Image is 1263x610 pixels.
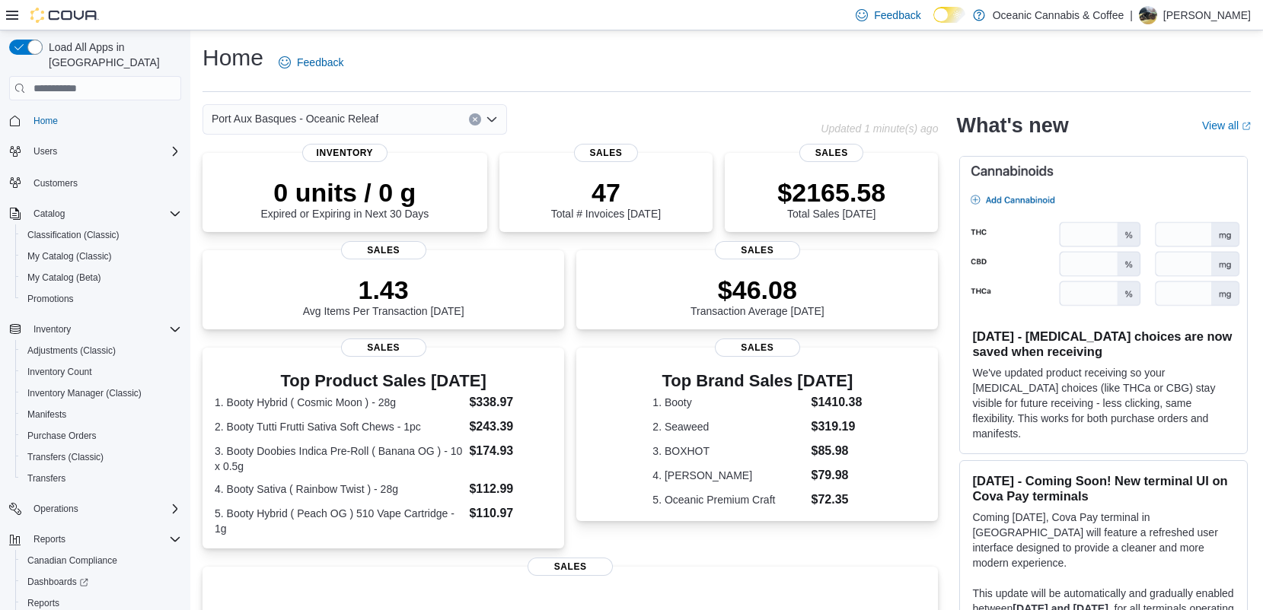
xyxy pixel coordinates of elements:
[203,43,263,73] h1: Home
[21,469,181,488] span: Transfers
[1139,6,1157,24] div: Franki Webb
[972,473,1235,504] h3: [DATE] - Coming Soon! New terminal UI on Cova Pay terminals
[3,110,187,132] button: Home
[15,383,187,404] button: Inventory Manager (Classic)
[993,6,1124,24] p: Oceanic Cannabis & Coffee
[956,113,1068,138] h2: What's new
[215,372,552,390] h3: Top Product Sales [DATE]
[21,247,118,265] a: My Catalog (Classic)
[27,408,66,421] span: Manifests
[27,554,117,567] span: Canadian Compliance
[715,241,800,259] span: Sales
[812,393,863,411] dd: $1410.38
[27,472,65,485] span: Transfers
[799,144,863,162] span: Sales
[297,55,343,70] span: Feedback
[933,7,965,23] input: Dark Mode
[21,226,181,244] span: Classification (Classic)
[21,405,72,424] a: Manifests
[21,247,181,265] span: My Catalog (Classic)
[21,573,94,591] a: Dashboards
[215,419,463,434] dt: 2. Booty Tutti Frutti Sativa Soft Chews - 1pc
[812,491,863,509] dd: $72.35
[15,361,187,383] button: Inventory Count
[469,504,552,523] dd: $110.97
[972,329,1235,359] h3: [DATE] - [MEDICAL_DATA] choices are now saved when receiving
[15,446,187,468] button: Transfers (Classic)
[469,393,552,411] dd: $338.97
[21,226,126,244] a: Classification (Classic)
[21,573,181,591] span: Dashboards
[303,275,464,305] p: 1.43
[212,110,378,128] span: Port Aux Basques - Oceanic Releaf
[21,427,181,445] span: Purchase Orders
[27,320,181,338] span: Inventory
[21,384,148,402] a: Inventory Manager (Classic)
[27,500,181,518] span: Operations
[33,177,78,189] span: Customers
[33,503,78,515] span: Operations
[821,122,938,135] p: Updated 1 minute(s) ago
[27,597,59,609] span: Reports
[21,448,181,466] span: Transfers (Classic)
[27,293,74,305] span: Promotions
[15,425,187,446] button: Purchase Orders
[1202,119,1251,132] a: View allExternal link
[21,448,110,466] a: Transfers (Classic)
[933,23,934,24] span: Dark Mode
[874,8,920,23] span: Feedback
[27,576,88,588] span: Dashboards
[691,275,824,317] div: Transaction Average [DATE]
[15,550,187,571] button: Canadian Compliance
[27,112,64,130] a: Home
[691,275,824,305] p: $46.08
[551,177,661,208] p: 47
[486,113,498,125] button: Open list of options
[27,320,77,338] button: Inventory
[3,319,187,340] button: Inventory
[715,338,800,357] span: Sales
[215,506,463,536] dt: 5. Booty Hybrid ( Peach OG ) 510 Vape Cartridge - 1g
[15,404,187,425] button: Manifests
[33,533,65,545] span: Reports
[3,203,187,224] button: Catalog
[21,427,103,445] a: Purchase Orders
[30,8,99,23] img: Cova
[652,395,805,410] dt: 1. Booty
[273,47,349,78] a: Feedback
[27,500,85,518] button: Operations
[21,551,181,570] span: Canadian Compliance
[27,530,72,548] button: Reports
[27,366,92,378] span: Inventory Count
[574,144,638,162] span: Sales
[469,442,552,460] dd: $174.93
[21,342,181,360] span: Adjustments (Classic)
[469,113,481,125] button: Clear input
[27,173,181,192] span: Customers
[303,275,464,317] div: Avg Items Per Transaction [DATE]
[777,177,885,208] p: $2165.58
[15,288,187,310] button: Promotions
[260,177,429,208] p: 0 units / 0 g
[27,451,104,463] span: Transfers (Classic)
[21,384,181,402] span: Inventory Manager (Classic)
[21,342,122,360] a: Adjustments (Classic)
[27,430,97,442] span: Purchase Orders
[21,363,98,381] a: Inventory Count
[1242,122,1251,131] svg: External link
[27,272,101,284] span: My Catalog (Beta)
[469,480,552,498] dd: $112.99
[260,177,429,220] div: Expired or Expiring in Next 30 Days
[812,466,863,485] dd: $79.98
[27,174,84,192] a: Customers
[341,241,426,259] span: Sales
[43,40,181,70] span: Load All Apps in [GEOGRAPHIC_DATA]
[3,141,187,162] button: Users
[972,365,1235,441] p: We've updated product receiving so your [MEDICAL_DATA] choices (like THCa or CBG) stay visible fo...
[21,268,107,287] a: My Catalog (Beta)
[27,111,181,130] span: Home
[21,363,181,381] span: Inventory Count
[27,530,181,548] span: Reports
[777,177,885,220] div: Total Sales [DATE]
[15,246,187,267] button: My Catalog (Classic)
